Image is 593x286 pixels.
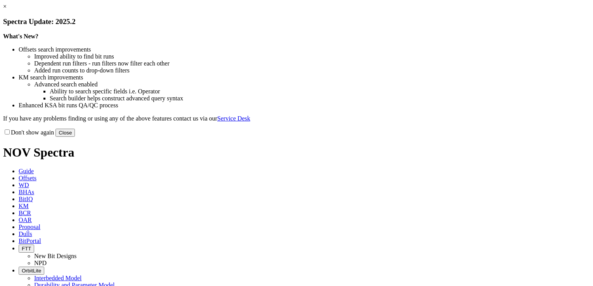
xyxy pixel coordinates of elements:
[19,175,36,181] span: Offsets
[19,74,590,81] li: KM search improvements
[19,224,40,230] span: Proposal
[19,189,34,195] span: BHAs
[19,196,33,202] span: BitIQ
[34,60,590,67] li: Dependent run filters - run filters now filter each other
[3,3,7,10] a: ×
[3,115,590,122] p: If you have any problems finding or using any of the above features contact us via our
[34,275,81,281] a: Interbedded Model
[3,33,38,40] strong: What's New?
[50,95,590,102] li: Search builder helps construct advanced query syntax
[22,246,31,252] span: FTT
[3,129,54,136] label: Don't show again
[19,217,32,223] span: OAR
[19,46,590,53] li: Offsets search improvements
[22,268,41,274] span: OrbitLite
[34,67,590,74] li: Added run counts to drop-down filters
[19,210,31,216] span: BCR
[55,129,75,137] button: Close
[19,182,29,188] span: WD
[50,88,590,95] li: Ability to search specific fields i.e. Operator
[19,168,34,174] span: Guide
[34,260,47,266] a: NPD
[19,231,32,237] span: Dulls
[3,17,590,26] h3: Spectra Update: 2025.2
[217,115,250,122] a: Service Desk
[19,102,590,109] li: Enhanced KSA bit runs QA/QC process
[34,253,76,259] a: New Bit Designs
[19,203,29,209] span: KM
[34,53,590,60] li: Improved ability to find bit runs
[5,129,10,134] input: Don't show again
[19,238,41,244] span: BitPortal
[34,81,590,88] li: Advanced search enabled
[3,145,590,160] h1: NOV Spectra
